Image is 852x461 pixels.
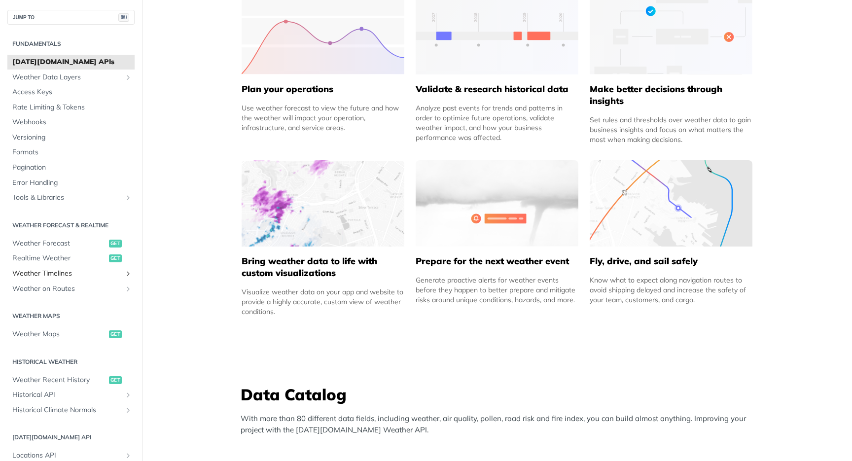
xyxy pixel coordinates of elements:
a: Weather Recent Historyget [7,373,135,388]
span: Weather Maps [12,329,106,339]
span: Weather Timelines [12,269,122,279]
div: Analyze past events for trends and patterns in order to optimize future operations, validate weat... [416,103,578,142]
span: Formats [12,147,132,157]
div: Visualize weather data on your app and website to provide a highly accurate, custom view of weath... [242,287,404,317]
a: Error Handling [7,176,135,190]
span: get [109,254,122,262]
button: JUMP TO⌘/ [7,10,135,25]
span: get [109,330,122,338]
span: get [109,376,122,384]
span: Tools & Libraries [12,193,122,203]
h2: Weather Maps [7,312,135,320]
div: Generate proactive alerts for weather events before they happen to better prepare and mitigate ri... [416,275,578,305]
span: ⌘/ [118,13,129,22]
a: Historical Climate NormalsShow subpages for Historical Climate Normals [7,403,135,418]
a: Tools & LibrariesShow subpages for Tools & Libraries [7,190,135,205]
span: Locations API [12,451,122,461]
a: Weather on RoutesShow subpages for Weather on Routes [7,282,135,296]
span: get [109,240,122,248]
button: Show subpages for Weather Data Layers [124,73,132,81]
div: Set rules and thresholds over weather data to gain business insights and focus on what matters th... [590,115,752,144]
span: Historical Climate Normals [12,405,122,415]
a: Weather Forecastget [7,236,135,251]
a: Pagination [7,160,135,175]
h5: Make better decisions through insights [590,83,752,107]
h2: Historical Weather [7,357,135,366]
img: 994b3d6-mask-group-32x.svg [590,160,752,247]
h2: Fundamentals [7,39,135,48]
a: Weather Mapsget [7,327,135,342]
button: Show subpages for Weather Timelines [124,270,132,278]
h2: [DATE][DOMAIN_NAME] API [7,433,135,442]
span: Historical API [12,390,122,400]
h2: Weather Forecast & realtime [7,221,135,230]
div: Use weather forecast to view the future and how the weather will impact your operation, infrastru... [242,103,404,133]
button: Show subpages for Tools & Libraries [124,194,132,202]
button: Show subpages for Weather on Routes [124,285,132,293]
span: Access Keys [12,87,132,97]
h5: Fly, drive, and sail safely [590,255,752,267]
div: Know what to expect along navigation routes to avoid shipping delayed and increase the safety of ... [590,275,752,305]
button: Show subpages for Locations API [124,452,132,460]
a: Webhooks [7,115,135,130]
span: Error Handling [12,178,132,188]
a: Versioning [7,130,135,145]
img: 4463876-group-4982x.svg [242,160,404,247]
h5: Prepare for the next weather event [416,255,578,267]
span: Rate Limiting & Tokens [12,103,132,112]
span: Webhooks [12,117,132,127]
img: 2c0a313-group-496-12x.svg [416,160,578,247]
a: Weather Data LayersShow subpages for Weather Data Layers [7,70,135,85]
span: Weather on Routes [12,284,122,294]
h5: Bring weather data to life with custom visualizations [242,255,404,279]
h5: Plan your operations [242,83,404,95]
a: Access Keys [7,85,135,100]
p: With more than 80 different data fields, including weather, air quality, pollen, road risk and fi... [241,413,758,435]
span: Weather Recent History [12,375,106,385]
a: Formats [7,145,135,160]
a: Weather TimelinesShow subpages for Weather Timelines [7,266,135,281]
h3: Data Catalog [241,384,758,405]
button: Show subpages for Historical API [124,391,132,399]
span: Weather Data Layers [12,72,122,82]
span: Versioning [12,133,132,142]
button: Show subpages for Historical Climate Normals [124,406,132,414]
a: [DATE][DOMAIN_NAME] APIs [7,55,135,70]
span: Realtime Weather [12,253,106,263]
a: Historical APIShow subpages for Historical API [7,388,135,402]
h5: Validate & research historical data [416,83,578,95]
span: Weather Forecast [12,239,106,248]
span: [DATE][DOMAIN_NAME] APIs [12,57,132,67]
span: Pagination [12,163,132,173]
a: Realtime Weatherget [7,251,135,266]
a: Rate Limiting & Tokens [7,100,135,115]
